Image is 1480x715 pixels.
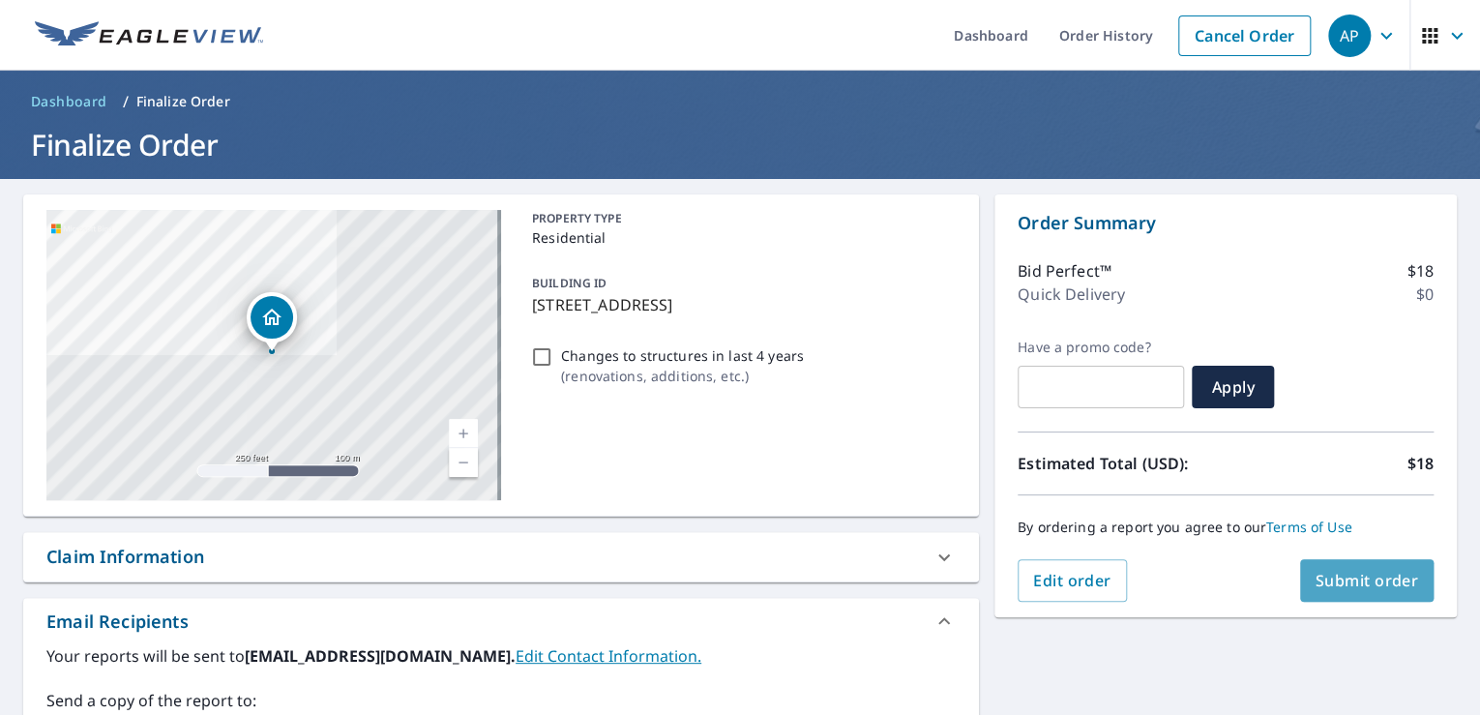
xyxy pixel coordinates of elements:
a: Cancel Order [1178,15,1311,56]
a: Dashboard [23,86,115,117]
p: PROPERTY TYPE [532,210,948,227]
a: EditContactInfo [516,645,701,667]
label: Send a copy of the report to: [46,689,956,712]
p: Residential [532,227,948,248]
span: Dashboard [31,92,107,111]
span: Apply [1207,376,1258,398]
p: $18 [1407,259,1434,283]
p: BUILDING ID [532,275,607,291]
div: Email Recipients [46,609,189,635]
p: Finalize Order [136,92,230,111]
p: Quick Delivery [1018,283,1125,306]
span: Submit order [1316,570,1419,591]
b: [EMAIL_ADDRESS][DOMAIN_NAME]. [245,645,516,667]
div: Email Recipients [23,598,979,644]
p: Estimated Total (USD): [1018,452,1226,475]
h1: Finalize Order [23,125,1457,164]
p: Order Summary [1018,210,1434,236]
button: Apply [1192,366,1274,408]
button: Edit order [1018,559,1127,602]
img: EV Logo [35,21,263,50]
span: Edit order [1033,570,1111,591]
div: Claim Information [23,532,979,581]
p: Bid Perfect™ [1018,259,1111,283]
p: ( renovations, additions, etc. ) [561,366,804,386]
a: Current Level 17, Zoom In [449,419,478,448]
li: / [123,90,129,113]
a: Terms of Use [1266,518,1352,536]
p: Changes to structures in last 4 years [561,345,804,366]
p: [STREET_ADDRESS] [532,293,948,316]
div: Claim Information [46,544,204,570]
label: Your reports will be sent to [46,644,956,668]
nav: breadcrumb [23,86,1457,117]
label: Have a promo code? [1018,339,1184,356]
p: $0 [1416,283,1434,306]
div: Dropped pin, building 1, Residential property, 8192 Playa Del Sur Blvd Lake Worth, FL 33467 [247,292,297,352]
p: $18 [1407,452,1434,475]
p: By ordering a report you agree to our [1018,519,1434,536]
a: Current Level 17, Zoom Out [449,448,478,477]
button: Submit order [1300,559,1435,602]
div: AP [1328,15,1371,57]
